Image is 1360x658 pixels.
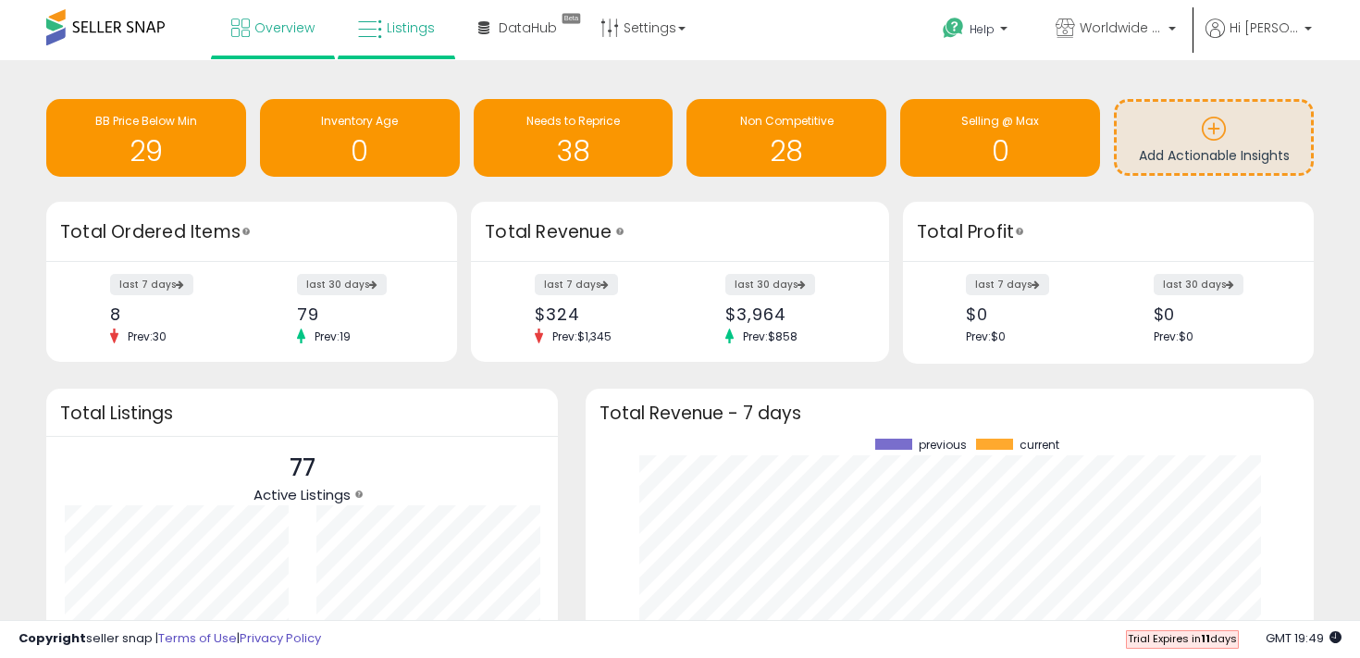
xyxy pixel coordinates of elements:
a: Help [928,3,1026,60]
label: last 7 days [966,274,1049,295]
h1: 28 [696,136,877,167]
a: Non Competitive 28 [686,99,886,177]
a: Inventory Age 0 [260,99,460,177]
a: Add Actionable Insights [1117,102,1311,173]
span: Prev: 30 [118,329,176,344]
p: 77 [253,451,351,486]
span: Help [970,21,995,37]
div: Tooltip anchor [555,9,587,28]
a: Terms of Use [158,629,237,647]
div: Tooltip anchor [351,486,367,503]
span: Needs to Reprice [526,113,620,129]
span: Overview [254,19,315,37]
div: $3,964 [725,304,857,324]
h3: Total Revenue [485,219,875,245]
span: current [1020,439,1059,452]
div: $324 [535,304,666,324]
div: 79 [297,304,425,324]
h3: Total Revenue - 7 days [600,406,1300,420]
h1: 0 [269,136,451,167]
div: $0 [1154,304,1281,324]
span: Worldwide Trends Group [1080,19,1163,37]
a: Needs to Reprice 38 [474,99,674,177]
span: Prev: $1,345 [543,329,621,344]
span: Selling @ Max [961,113,1039,129]
b: 11 [1201,631,1210,646]
span: previous [919,439,967,452]
label: last 30 days [725,274,815,295]
h1: 38 [483,136,664,167]
div: Tooltip anchor [1011,223,1028,240]
a: Hi [PERSON_NAME] [1205,19,1312,60]
span: Prev: $0 [966,329,1006,344]
label: last 30 days [1154,274,1243,295]
span: Add Actionable Insights [1139,146,1290,165]
span: Prev: $858 [734,329,807,344]
span: Trial Expires in days [1128,631,1237,646]
span: BB Price Below Min [95,113,197,129]
span: 2025-10-7 19:49 GMT [1266,629,1341,647]
div: $0 [966,304,1094,324]
a: Privacy Policy [240,629,321,647]
div: seller snap | | [19,630,321,648]
strong: Copyright [19,629,86,647]
span: Active Listings [253,485,351,504]
a: BB Price Below Min 29 [46,99,246,177]
h3: Total Listings [60,406,544,420]
h3: Total Ordered Items [60,219,443,245]
h1: 29 [56,136,237,167]
span: Listings [387,19,435,37]
label: last 7 days [110,274,193,295]
label: last 7 days [535,274,618,295]
label: last 30 days [297,274,387,295]
a: Selling @ Max 0 [900,99,1100,177]
div: Tooltip anchor [238,223,254,240]
div: 8 [110,304,238,324]
span: DataHub [499,19,557,37]
span: Non Competitive [740,113,834,129]
i: Get Help [942,17,965,40]
span: Prev: $0 [1154,329,1193,344]
div: Tooltip anchor [612,223,628,240]
h3: Total Profit [917,219,1300,245]
h1: 0 [909,136,1091,167]
span: Hi [PERSON_NAME] [1230,19,1299,37]
span: Inventory Age [321,113,398,129]
span: Prev: 19 [305,329,360,344]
